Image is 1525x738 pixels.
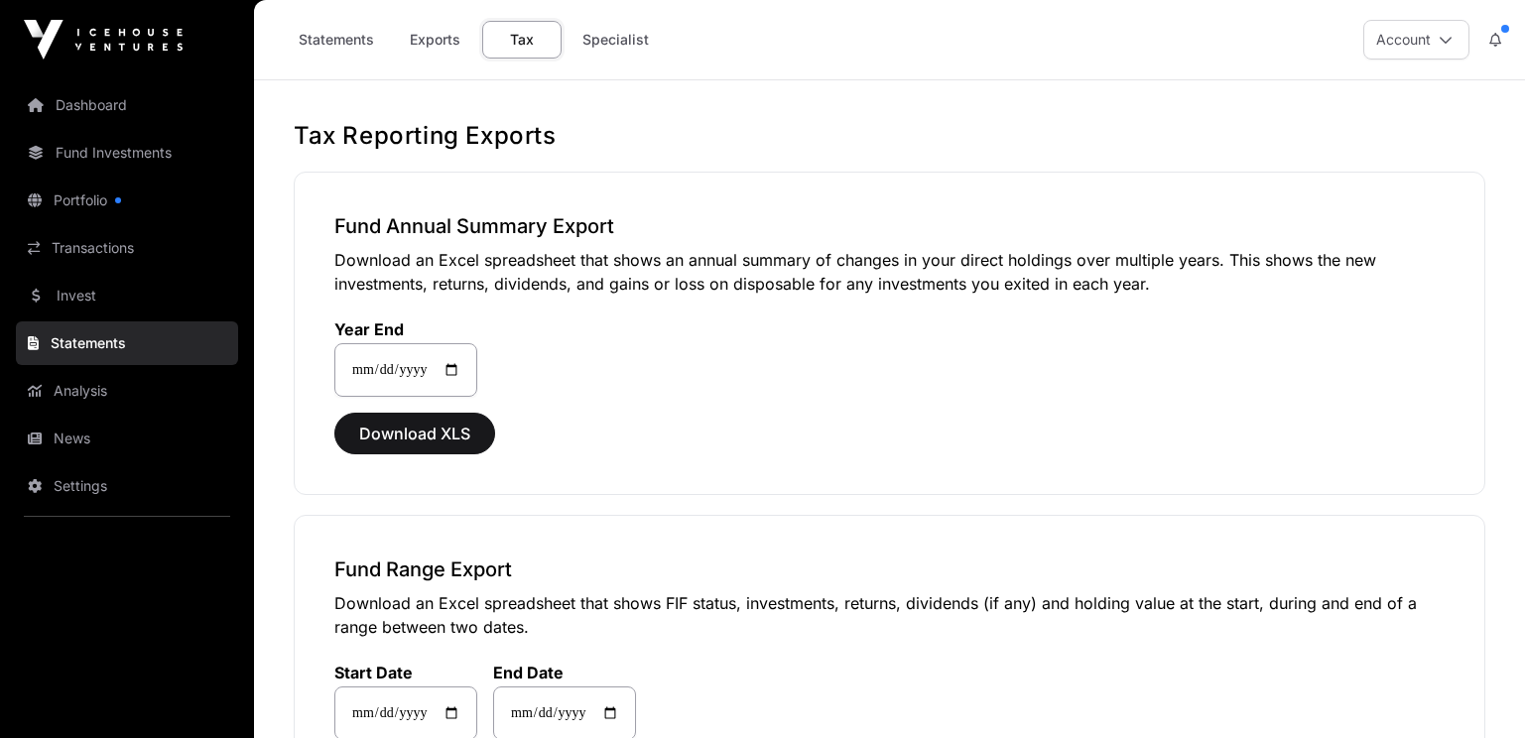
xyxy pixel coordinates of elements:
h3: Fund Annual Summary Export [334,212,1445,240]
a: Transactions [16,226,238,270]
a: Fund Investments [16,131,238,175]
a: Statements [286,21,387,59]
a: Analysis [16,369,238,413]
button: Download XLS [334,413,495,454]
span: Download XLS [359,422,470,445]
iframe: Chat Widget [1426,643,1525,738]
a: Statements [16,321,238,365]
a: Portfolio [16,179,238,222]
p: Download an Excel spreadsheet that shows FIF status, investments, returns, dividends (if any) and... [334,591,1445,639]
a: Invest [16,274,238,317]
a: News [16,417,238,460]
a: Settings [16,464,238,508]
p: Download an Excel spreadsheet that shows an annual summary of changes in your direct holdings ove... [334,248,1445,296]
label: Start Date [334,663,477,682]
a: Specialist [570,21,662,59]
a: Dashboard [16,83,238,127]
label: End Date [493,663,636,682]
h3: Fund Range Export [334,555,1445,583]
h1: Tax Reporting Exports [294,120,1485,152]
a: Tax [482,21,562,59]
img: Icehouse Ventures Logo [24,20,183,60]
label: Year End [334,319,477,339]
a: Exports [395,21,474,59]
button: Account [1363,20,1469,60]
